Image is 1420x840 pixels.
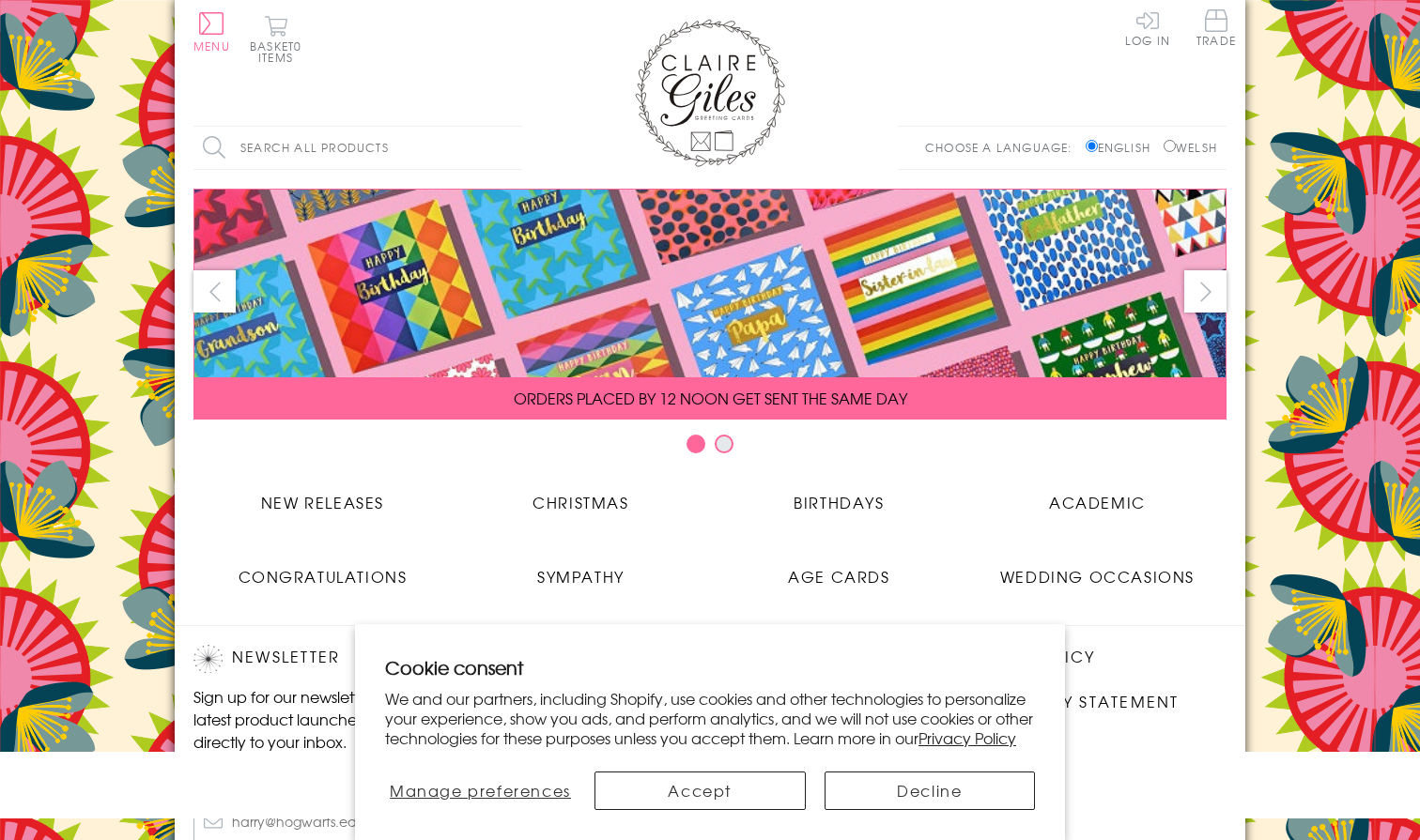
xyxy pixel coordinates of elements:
[537,565,625,588] span: Sympathy
[1164,139,1217,156] label: Welsh
[594,771,806,810] button: Accept
[390,779,571,802] span: Manage preferences
[385,771,576,810] button: Manage preferences
[794,491,884,513] span: Birthdays
[514,387,907,409] span: ORDERS PLACED BY 12 NOON GET SENT THE SAME DAY
[687,435,705,453] button: Carousel Page 1 (Current Slide)
[1184,270,1227,313] button: next
[250,15,301,63] button: Basket0 items
[193,477,452,513] a: New Releases
[452,477,710,513] a: Christmas
[1086,139,1160,156] label: English
[1086,140,1098,152] input: English
[918,726,1016,749] a: Privacy Policy
[1000,565,1195,588] span: Wedding Occasions
[825,771,1036,810] button: Decline
[193,551,452,588] a: Congratulations
[193,38,230,54] span: Menu
[385,654,1035,680] h2: Cookie consent
[193,645,513,673] h2: Newsletter
[193,127,522,169] input: Search all products
[1164,140,1176,152] input: Welsh
[715,435,733,453] button: Carousel Page 2
[968,477,1227,513] a: Academic
[1049,491,1146,513] span: Academic
[239,565,408,588] span: Congratulations
[503,127,522,169] input: Search
[385,689,1035,747] p: We and our partners, including Shopify, use cookies and other technologies to personalize your ex...
[788,565,889,588] span: Age Cards
[261,491,384,513] span: New Releases
[710,477,968,513] a: Birthdays
[193,434,1227,463] div: Carousel Pagination
[710,551,968,588] a: Age Cards
[193,685,513,753] p: Sign up for our newsletter to receive the latest product launches, news and offers directly to yo...
[1196,9,1236,46] span: Trade
[258,38,301,66] span: 0 items
[1196,9,1236,50] a: Trade
[532,491,628,513] span: Christmas
[925,139,1082,156] p: Choose a language:
[193,12,230,52] button: Menu
[968,551,1227,588] a: Wedding Occasions
[635,19,785,167] img: Claire Giles Greetings Cards
[1125,9,1170,46] a: Log In
[452,551,710,588] a: Sympathy
[193,270,236,313] button: prev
